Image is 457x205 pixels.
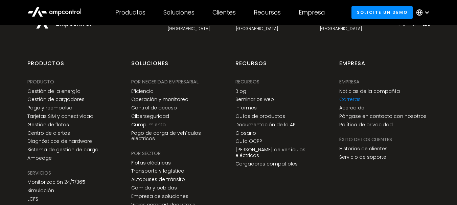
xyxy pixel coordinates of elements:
[339,105,364,111] a: Acerca de
[212,9,236,16] div: Clientes
[339,78,360,85] div: Empresa
[27,179,85,185] a: Monitorización 24/7/365
[131,130,222,142] a: Pago de carga de vehículos eléctricos
[27,188,54,194] a: Simulación
[235,113,285,119] a: Guías de productos
[27,88,81,94] a: Gestión de la energía
[115,9,145,16] div: Productos
[163,9,195,16] div: Soluciones
[299,9,325,16] div: Empresa
[27,196,38,202] a: LCFS
[339,146,388,152] a: Historias de clientes
[27,147,98,153] a: Sistema de gestión de carga
[131,160,171,166] a: Flotas eléctricas
[131,122,166,128] a: Cumplimiento
[131,78,199,85] div: POR NECESIDAD EMPRESARIAL
[27,105,72,111] a: Pago y reembolso
[131,105,177,111] a: Control de acceso
[236,15,306,31] div: [STREET_ADDRESS][PERSON_NAME] [GEOGRAPHIC_DATA] [GEOGRAPHIC_DATA]
[27,97,85,102] a: Gestión de cargadores
[131,150,161,157] div: POR SECTOR
[339,60,365,73] div: Empresa
[27,169,51,177] div: SERVICIOS
[131,185,177,191] a: Comida y bebidas
[27,122,69,128] a: Gestión de flotas
[168,15,223,31] div: Wöhrmühle 2 91056 [GEOGRAPHIC_DATA] [GEOGRAPHIC_DATA]
[131,168,184,174] a: Transporte y logística
[235,88,246,94] a: Blog
[339,113,427,119] a: Póngase en contacto con nosotros
[351,6,413,19] a: Solicite un demo
[131,97,188,102] a: Operación y monitoreo
[339,154,386,160] a: Servicio de soporte
[27,60,64,73] div: productos
[254,9,281,16] div: Recursos
[235,161,298,167] a: Cargadores compatibles
[339,122,393,128] a: Política de privacidad
[27,155,52,161] a: Ampedge
[27,113,93,119] a: Tarjetas SIM y conectividad
[131,88,154,94] a: Eficiencia
[235,147,326,158] a: [PERSON_NAME] de vehículos eléctricos
[235,105,257,111] a: Informes
[235,138,262,144] a: Guía OCPP
[339,136,392,143] div: Éxito de los clientes
[235,97,274,102] a: Seminarios web
[339,97,361,102] a: Carreras
[131,177,185,182] a: Autobuses de tránsito
[320,15,385,31] div: [STREET_ADDRESS] [US_STATE][GEOGRAPHIC_DATA] [GEOGRAPHIC_DATA]
[131,60,168,73] div: Soluciones
[131,194,188,199] a: Empresa de soluciones
[235,78,259,85] div: Recursos
[235,60,267,73] div: Recursos
[27,138,92,144] a: Diagnósticos de hardware
[339,88,400,94] a: Noticias de la compañía
[131,113,169,119] a: Ciberseguridad
[27,130,70,136] a: Centro de alertas
[235,122,297,128] a: Documentación de la API
[235,130,256,136] a: Glosario
[27,78,54,85] div: PRODUCTO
